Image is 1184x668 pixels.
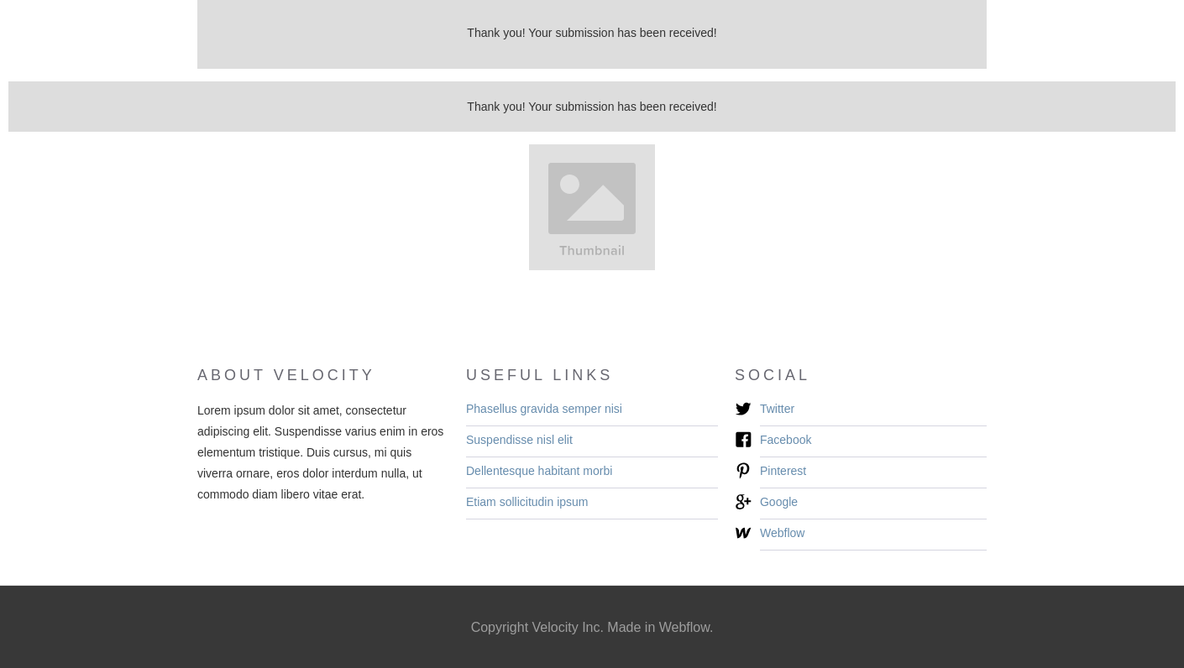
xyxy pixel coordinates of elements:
[466,400,718,426] a: Phasellus gravida semper nisi
[197,400,449,505] p: Lorem ipsum dolor sit amet, consectetur adipiscing elit. Suspendisse varius enim in eros elementu...
[760,493,987,519] a: Google
[197,619,987,636] div: Copyright Velocity Inc. Made in Webflow.
[214,23,970,44] p: Thank you! Your submission has been received!
[760,400,987,426] a: Twitter
[197,367,449,384] h5: about velocity
[25,98,1159,115] div: Thank you! Your submission has been received!
[466,367,718,384] h5: useful links
[466,462,718,488] a: Dellentesque habitant morbi
[760,462,987,488] a: Pinterest
[735,367,987,384] h5: social
[760,524,987,551] a: Webflow
[466,431,718,457] a: Suspendisse nisl elit
[529,144,655,270] a: open lightbox
[466,493,718,519] a: Etiam sollicitudin ipsum
[760,431,987,457] a: Facebook
[8,81,1176,132] div: Lead gen form success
